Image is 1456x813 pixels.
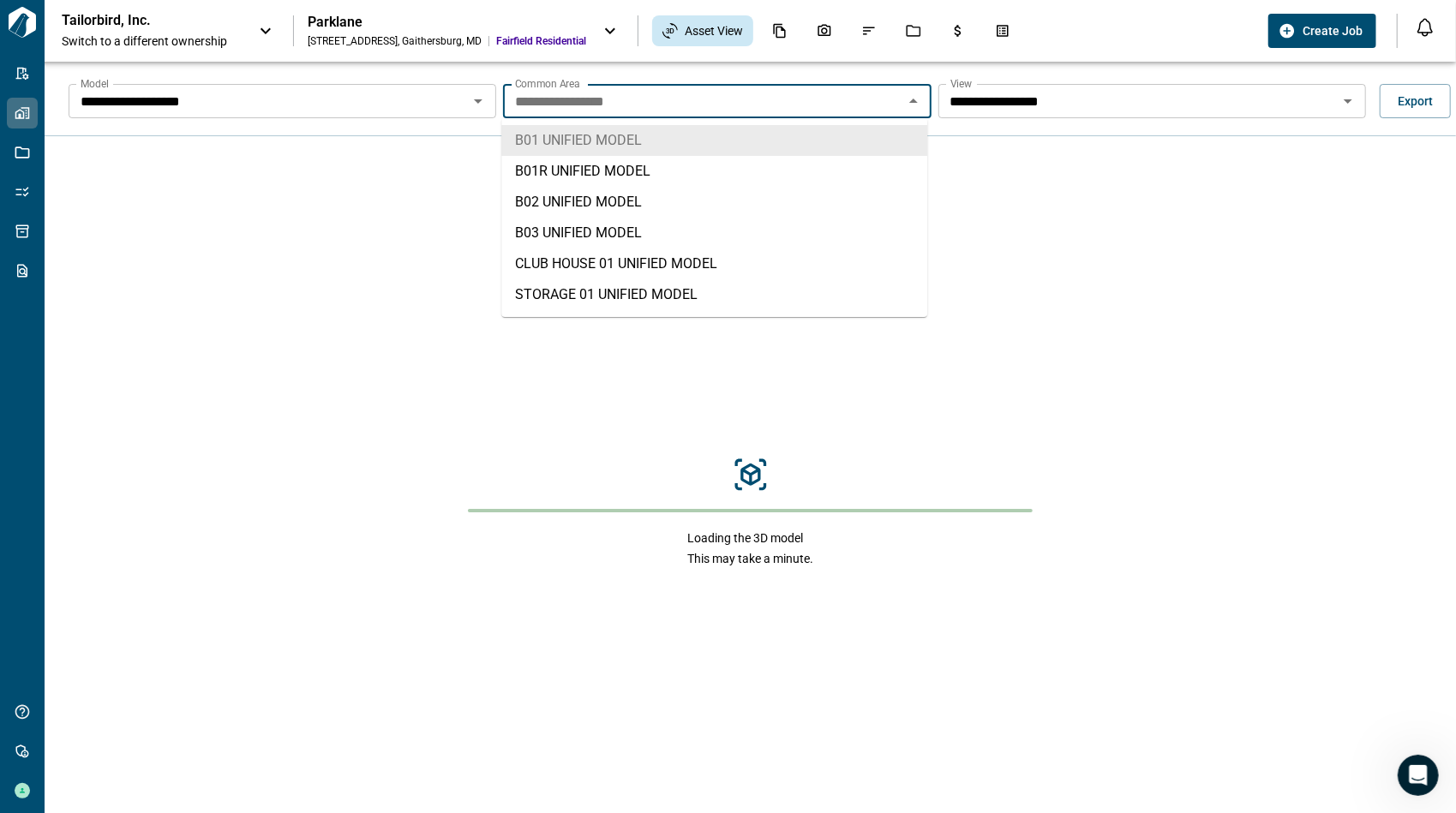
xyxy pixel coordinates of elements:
div: Takeoff Center [985,16,1021,45]
div: Photos [806,16,842,45]
div: Parklane [308,14,586,31]
button: Open notification feed [1411,14,1439,41]
div: Documents [762,16,798,45]
div: Budgets [940,16,976,45]
span: Loading the 3D model [687,529,813,547]
button: Export [1380,84,1451,118]
iframe: Intercom live chat [1398,755,1439,796]
span: Export [1398,93,1433,110]
button: Close [902,89,926,113]
span: This may take a minute. [687,550,813,567]
label: Model [81,76,109,91]
div: Jobs [896,16,932,45]
span: Switch to a different ownership [62,33,242,50]
span: Asset View [685,22,743,39]
li: CLUB HOUSE 01 UNIFIED MODEL [501,248,927,279]
div: Issues & Info [851,16,887,45]
button: Open [466,89,490,113]
li: B03 UNIFIED MODEL [501,218,927,248]
span: Create Job [1303,22,1363,39]
label: View [950,76,973,91]
div: Asset View [652,15,753,46]
label: Common Area [515,76,580,91]
button: Open [1336,89,1360,113]
button: Create Job [1268,14,1376,48]
span: Fairfield Residential [496,34,586,48]
li: B02 UNIFIED MODEL [501,187,927,218]
div: [STREET_ADDRESS] , Gaithersburg , MD [308,34,482,48]
li: B01 UNIFIED MODEL [501,125,927,156]
p: Tailorbird, Inc. [62,12,216,29]
li: STORAGE 01 UNIFIED MODEL [501,279,927,310]
li: B01R UNIFIED MODEL [501,156,927,187]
